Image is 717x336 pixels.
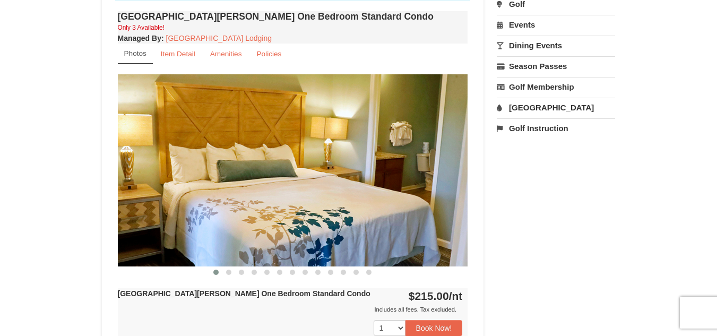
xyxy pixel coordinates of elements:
button: Book Now! [405,320,463,336]
strong: $215.00 [409,290,463,302]
small: Photos [124,49,146,57]
div: Includes all fees. Tax excluded. [118,304,463,315]
a: [GEOGRAPHIC_DATA] [497,98,615,117]
a: Golf Instruction [497,118,615,138]
small: Policies [256,50,281,58]
a: Item Detail [154,44,202,64]
a: Photos [118,44,153,64]
small: Only 3 Available! [118,24,165,31]
h4: [GEOGRAPHIC_DATA][PERSON_NAME] One Bedroom Standard Condo [118,11,468,22]
small: Amenities [210,50,242,58]
a: Amenities [203,44,249,64]
strong: : [118,34,164,42]
span: /nt [449,290,463,302]
a: Season Passes [497,56,615,76]
small: Item Detail [161,50,195,58]
a: [GEOGRAPHIC_DATA] Lodging [166,34,272,42]
a: Golf Membership [497,77,615,97]
span: Managed By [118,34,161,42]
a: Dining Events [497,36,615,55]
a: Events [497,15,615,35]
a: Policies [249,44,288,64]
img: 18876286-121-55434444.jpg [118,74,468,266]
strong: [GEOGRAPHIC_DATA][PERSON_NAME] One Bedroom Standard Condo [118,289,370,298]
